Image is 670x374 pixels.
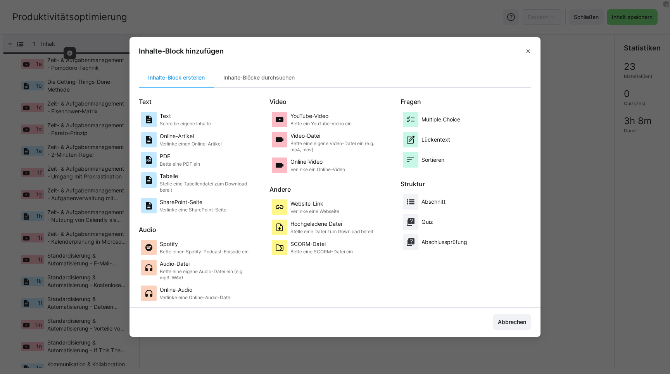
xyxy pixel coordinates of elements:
[290,121,352,127] p: Bette ein YouTube-Video ein
[160,132,222,140] p: Online-Artikel
[160,294,231,301] p: Verlinke eine Online-Audio-Datei
[290,140,383,153] p: Bette eine eigene Video-Datei ein (e.g. mp4, mov)
[160,161,200,167] p: Bette eine PDF ein
[160,249,249,255] p: Bette einen Spotify-Podcast-Episode ein
[139,97,269,106] p: Text
[160,152,200,160] p: PDF
[160,268,253,281] p: Bette eine eigene Audio-Datei ein (e.g. mp3, WAV)
[290,208,339,215] p: Verlinke eine Webseite
[139,225,269,234] p: Audio
[290,112,352,120] p: YouTube-Video
[269,97,400,106] p: Video
[421,136,450,144] p: Lückentext
[160,207,226,213] p: Verlinke eine SharePoint-Seite
[421,116,460,123] p: Multiple Choice
[160,260,253,268] p: Audio-Datei
[160,121,211,127] p: Schreibe eigene Inhalte
[421,238,467,246] p: Abschlussprüfung
[290,220,373,228] p: Hochgeladene Datei
[139,68,214,87] div: Inhalte-Block erstellen
[290,249,353,255] p: Bette eine SCORM-Datei ein
[290,240,353,248] p: SCORM-Datei
[290,229,373,235] p: Stelle eine Datei zum Download bereit
[401,97,531,106] p: Fragen
[160,172,253,180] p: Tabelle
[160,240,249,248] p: Spotify
[421,198,446,206] p: Abschnitt
[160,181,253,193] p: Stelle eine Tabellendatei zum Download bereit
[290,166,345,173] p: Verlinke ein Online-Video
[401,179,531,189] p: Struktur
[139,47,224,55] h3: Inhalte-Block hinzufügen
[269,185,400,194] p: Andere
[160,198,226,206] p: SharePoint-Seite
[160,112,211,120] p: Text
[497,318,527,326] span: Abbrechen
[493,314,531,330] button: Abbrechen
[421,218,433,226] p: Quiz
[421,156,444,164] p: Sortieren
[214,68,304,87] div: Inhalte-Blöcke durchsuchen
[160,141,222,147] p: Verlinke einen Online-Artikel
[290,158,345,166] p: Online-Video
[290,132,383,140] p: Video-Datei
[290,200,339,208] p: Website-Link
[160,286,231,294] p: Online-Audio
